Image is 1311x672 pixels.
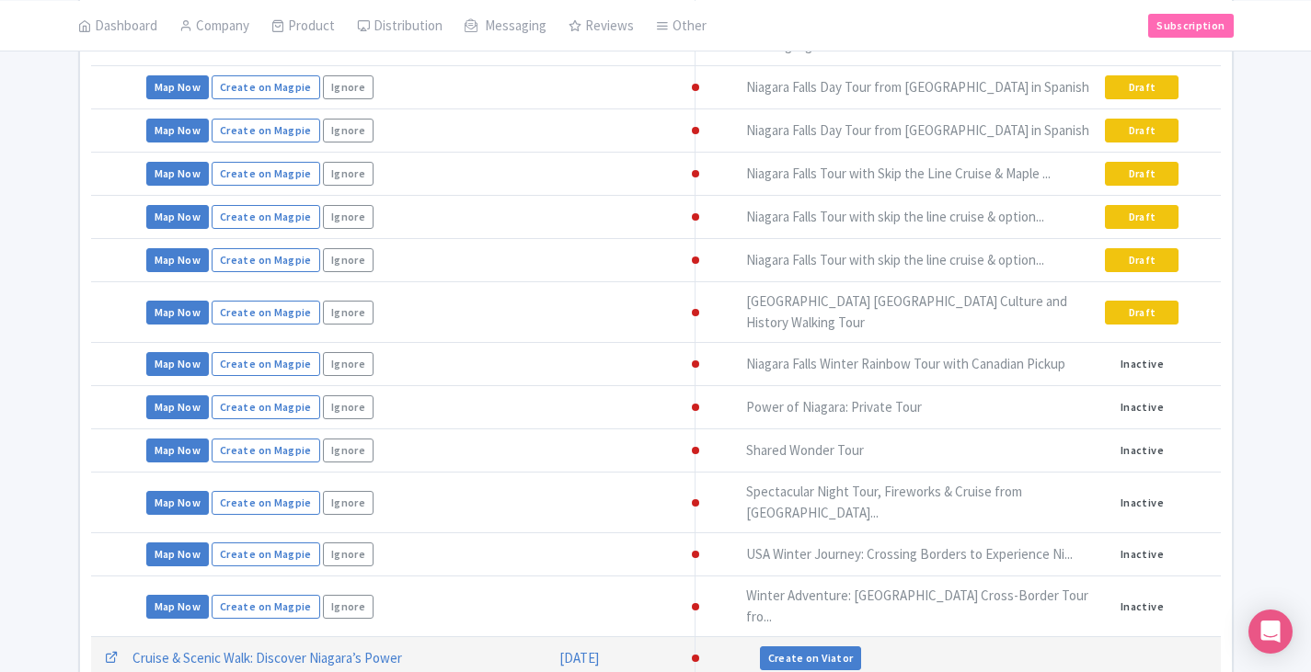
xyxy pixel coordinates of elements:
a: Create on Magpie [212,162,320,186]
a: Create on Magpie [212,248,320,272]
button: Draft [1105,75,1179,99]
a: Ignore [323,542,374,566]
a: Map Now [146,352,210,376]
a: Create on Magpie [212,119,320,142]
a: Create on Magpie [212,491,320,515]
a: Ignore [323,119,374,142]
a: Ignore [323,595,374,619]
a: Ignore [323,75,374,99]
button: Draft [1105,248,1179,272]
a: Map Now [146,205,210,229]
button: Inactive [1112,352,1172,376]
a: Create on Magpie [212,439,320,462]
a: Map Now [146,542,210,566]
button: Draft [1105,301,1179,325]
div: Open Intercom Messenger [1248,609,1293,654]
a: Create on Viator [760,646,862,670]
button: Inactive [1112,542,1172,566]
a: Ignore [323,301,374,325]
a: Ignore [323,439,374,462]
a: Ignore [323,205,374,229]
a: Subscription [1148,13,1233,37]
button: Draft [1105,119,1179,142]
button: Inactive [1112,395,1172,419]
button: Inactive [1112,439,1172,462]
a: Create on Magpie [212,352,320,376]
a: Ignore [323,162,374,186]
a: Cruise & Scenic Walk: Discover Niagara’s Power [132,649,402,666]
a: Map Now [146,439,210,462]
button: Draft [1105,162,1179,186]
a: Create on Magpie [212,205,320,229]
button: Inactive [1112,491,1172,515]
a: Create on Magpie [212,542,320,566]
a: Map Now [146,75,210,99]
a: Map Now [146,248,210,272]
a: Create on Magpie [212,75,320,99]
a: Create on Magpie [212,595,320,619]
a: Map Now [146,162,210,186]
button: Draft [1105,205,1179,229]
a: Ignore [323,395,374,419]
a: Map Now [146,491,210,515]
a: Map Now [146,395,210,419]
a: Ignore [323,491,374,515]
a: Map Now [146,119,210,142]
a: Map Now [146,301,210,325]
a: Create on Magpie [212,395,320,419]
a: Ignore [323,248,374,272]
a: [DATE] [559,649,599,666]
a: Ignore [323,352,374,376]
a: Create on Magpie [212,301,320,325]
button: Inactive [1112,595,1172,619]
a: Map Now [146,595,210,619]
